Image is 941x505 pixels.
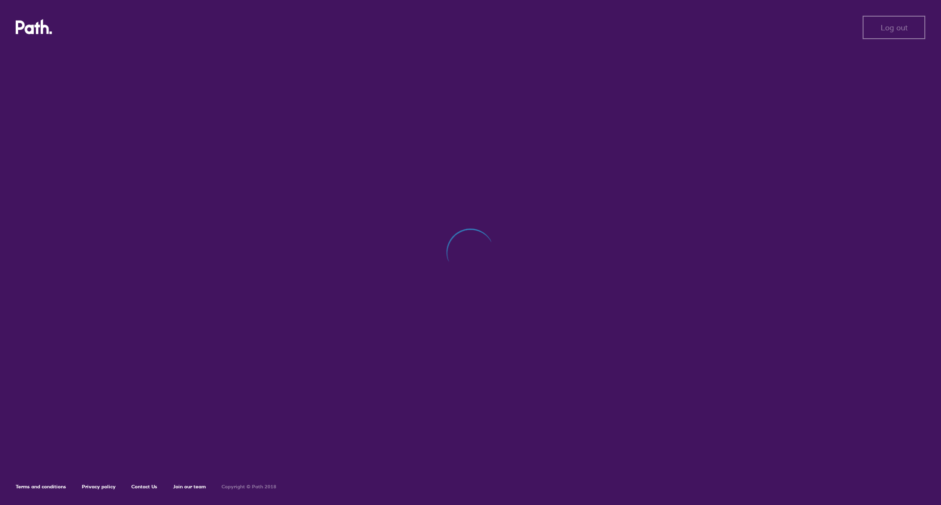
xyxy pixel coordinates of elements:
button: Log out [863,16,925,39]
a: Join our team [173,483,206,490]
span: Log out [881,23,908,32]
a: Contact Us [131,483,157,490]
a: Terms and conditions [16,483,66,490]
a: Privacy policy [82,483,116,490]
h6: Copyright © Path 2018 [222,484,276,490]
